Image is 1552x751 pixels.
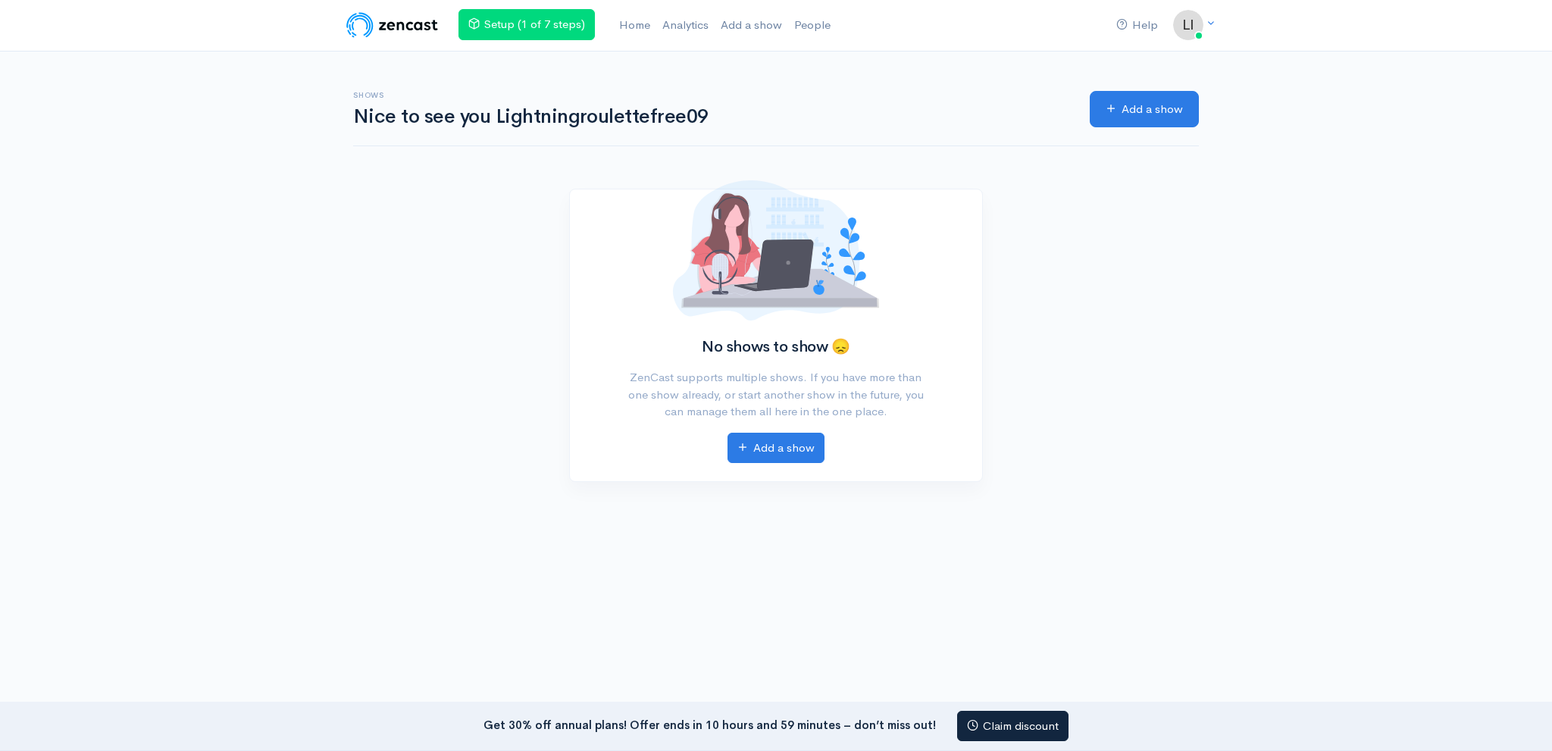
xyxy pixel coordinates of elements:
[458,9,595,40] a: Setup (1 of 7 steps)
[715,9,788,42] a: Add a show
[344,10,440,40] img: ZenCast Logo
[621,369,931,421] p: ZenCast supports multiple shows. If you have more than one show already, or start another show in...
[613,9,656,42] a: Home
[727,433,824,464] a: Add a show
[353,106,1072,128] h1: Nice to see you Lightningroulettefree09
[656,9,715,42] a: Analytics
[1090,91,1199,128] a: Add a show
[957,711,1069,742] a: Claim discount
[788,9,837,42] a: People
[483,717,936,731] strong: Get 30% off annual plans! Offer ends in 10 hours and 59 minutes – don’t miss out!
[673,180,879,321] img: No shows added
[621,339,931,355] h2: No shows to show 😞
[353,91,1072,99] h6: Shows
[1110,9,1164,42] a: Help
[1173,10,1203,40] img: ...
